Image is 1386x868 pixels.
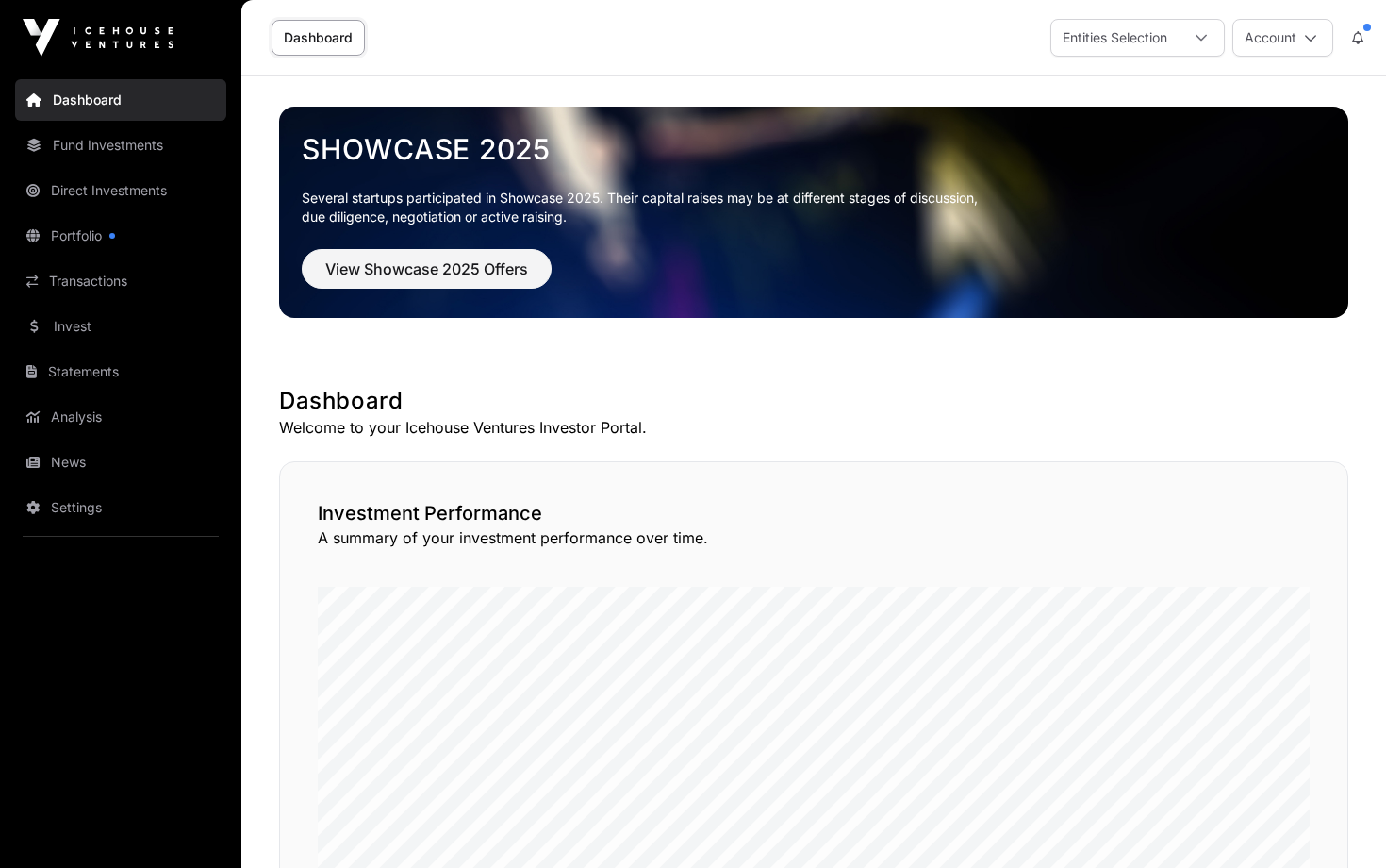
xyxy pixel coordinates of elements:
a: Portfolio [15,215,226,257]
div: Entities Selection [1051,20,1179,56]
img: Showcase 2025 [279,107,1348,318]
a: News [15,442,226,483]
span: View Showcase 2025 Offers [325,258,528,280]
a: Showcase 2025 [302,132,1326,166]
a: View Showcase 2025 Offers [302,268,552,287]
a: Direct Investments [15,170,226,211]
h2: Investment Performance [318,500,1310,526]
p: Several startups participated in Showcase 2025. Their capital raises may be at different stages o... [302,189,1326,226]
p: A summary of your investment performance over time. [318,526,1310,549]
a: Invest [15,306,226,347]
a: Fund Investments [15,125,226,166]
a: Analysis [15,396,226,438]
p: Welcome to your Icehouse Ventures Investor Portal. [279,416,1348,439]
a: Settings [15,487,226,528]
a: Dashboard [15,79,226,121]
iframe: Chat Widget [1292,777,1386,868]
a: Statements [15,351,226,392]
button: Account [1232,19,1333,57]
button: View Showcase 2025 Offers [302,249,552,289]
img: Icehouse Ventures Logo [23,19,173,57]
a: Dashboard [272,20,365,56]
a: Transactions [15,260,226,302]
h1: Dashboard [279,386,1348,416]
